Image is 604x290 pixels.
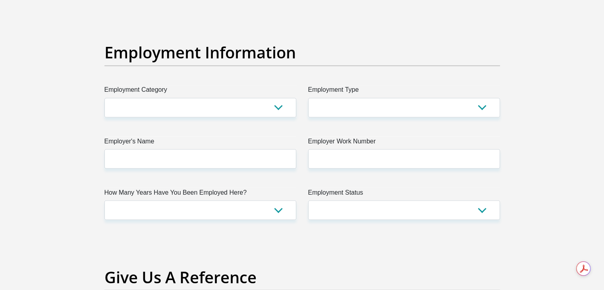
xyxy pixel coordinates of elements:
[308,149,500,168] input: Employer Work Number
[308,188,500,200] label: Employment Status
[104,85,296,98] label: Employment Category
[104,136,296,149] label: Employer's Name
[104,188,296,200] label: How Many Years Have You Been Employed Here?
[308,85,500,98] label: Employment Type
[308,136,500,149] label: Employer Work Number
[104,149,296,168] input: Employer's Name
[104,43,500,62] h2: Employment Information
[104,267,500,286] h2: Give Us A Reference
